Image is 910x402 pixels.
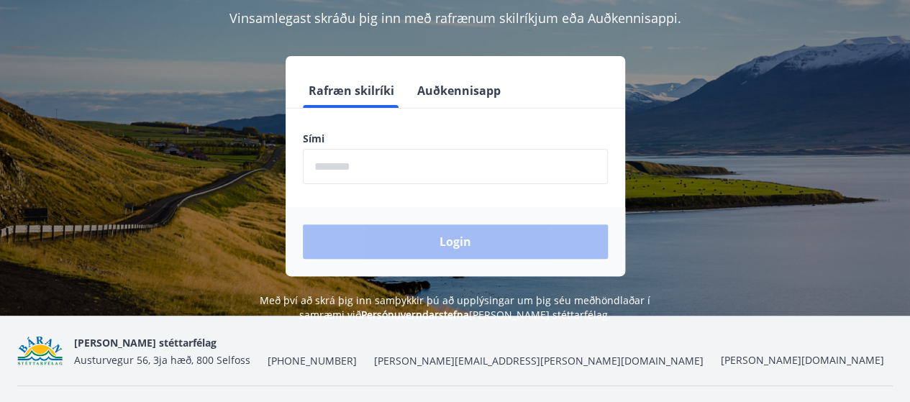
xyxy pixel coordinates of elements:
span: [PERSON_NAME] stéttarfélag [74,336,217,350]
span: Með því að skrá þig inn samþykkir þú að upplýsingar um þig séu meðhöndlaðar í samræmi við [PERSON... [260,293,650,321]
span: [PERSON_NAME][EMAIL_ADDRESS][PERSON_NAME][DOMAIN_NAME] [374,354,704,368]
label: Sími [303,132,608,146]
a: Persónuverndarstefna [361,308,469,321]
span: [PHONE_NUMBER] [268,354,357,368]
img: Bz2lGXKH3FXEIQKvoQ8VL0Fr0uCiWgfgA3I6fSs8.png [17,336,63,367]
span: Austurvegur 56, 3ja hæð, 800 Selfoss [74,353,250,367]
button: Auðkennisapp [411,73,506,108]
button: Rafræn skilríki [303,73,400,108]
a: [PERSON_NAME][DOMAIN_NAME] [721,353,884,367]
span: Vinsamlegast skráðu þig inn með rafrænum skilríkjum eða Auðkennisappi. [229,9,681,27]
